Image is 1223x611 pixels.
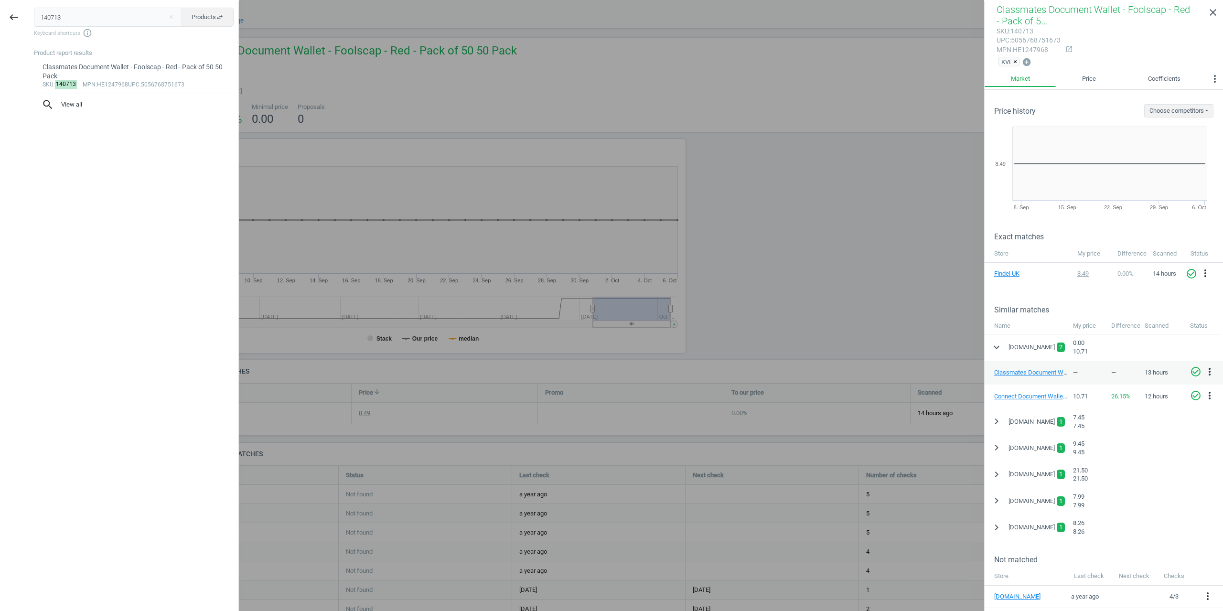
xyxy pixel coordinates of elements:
span: [DOMAIN_NAME] [1008,470,1055,479]
a: Findel UK [994,269,1042,278]
div: 8.49 [1077,269,1108,278]
button: more_vert [1204,390,1215,402]
th: My price [1073,245,1113,263]
div: My price [1068,317,1106,334]
th: Last check [1066,568,1111,586]
th: Store [985,568,1066,586]
i: more_vert [1209,73,1221,85]
span: [DOMAIN_NAME] [1008,523,1055,532]
span: mpn [997,46,1011,54]
th: Scanned [1148,245,1186,263]
span: a year ago [1071,593,1099,600]
span: 12 hours [1145,392,1168,401]
span: 9.45 9.45 [1073,440,1084,456]
i: chevron_right [991,495,1002,506]
a: [DOMAIN_NAME] [994,592,1051,601]
text: 8.49 [996,161,1006,167]
span: × [1013,58,1017,65]
span: [DOMAIN_NAME] [1008,497,1055,505]
span: 13 hours [1145,368,1168,377]
span: upc [997,36,1009,44]
div: Difference [1106,317,1140,334]
div: : 140713 [997,27,1061,36]
i: check_circle_outline [1190,366,1202,377]
span: 1 [1059,443,1062,453]
span: sku [43,81,54,88]
a: Connect Document Wallet Foolscap Red (Pack of 50) KF23016 [994,393,1163,400]
span: 21.50 21.50 [1073,467,1088,482]
a: open_in_new [1061,45,1073,54]
span: 1 [1059,470,1062,479]
h3: Exact matches [994,232,1223,241]
button: more_vert [1204,366,1215,378]
a: Price [1056,71,1122,87]
i: add_circle [1022,57,1031,67]
th: Next check [1111,568,1157,586]
button: Productsswap_horiz [182,8,234,27]
div: : 5056768751673 [997,36,1061,45]
i: more_vert [1204,366,1215,377]
h3: Not matched [994,555,1223,564]
button: add_circle [1021,57,1032,68]
span: mpn [83,81,96,88]
span: 2 [1059,343,1062,352]
span: 1 [1059,523,1062,532]
tspan: 8. Sep [1014,204,1029,210]
tspan: 6. Oct [1192,204,1206,210]
th: Difference [1113,245,1148,263]
span: Keyboard shortcuts [34,28,234,38]
span: 14 hours [1153,270,1176,277]
i: check_circle_outline [1186,268,1197,279]
span: [DOMAIN_NAME] [1008,444,1055,452]
button: chevron_right [988,439,1005,457]
button: more_vert [1200,268,1211,280]
i: check_circle_outline [1190,390,1202,401]
div: — [1068,364,1106,381]
tspan: 22. Sep [1104,204,1122,210]
span: 26.15 % [1111,393,1131,400]
button: chevron_right [988,492,1005,510]
div: Status [1185,317,1221,334]
tspan: 15. Sep [1058,204,1076,210]
i: keyboard_backspace [8,11,20,23]
th: Store [985,245,1073,263]
div: Name [985,317,1068,334]
span: 0.00 10.71 [1073,339,1088,355]
i: search [42,98,54,111]
mark: 140713 [55,80,77,89]
span: [DOMAIN_NAME] [1008,418,1055,426]
h3: Similar matches [994,305,1223,314]
div: : HE1247968 [997,45,1061,54]
div: 10.71 [1068,387,1106,405]
button: chevron_right [988,519,1005,536]
i: info_outline [83,28,92,38]
div: Scanned [1140,317,1185,334]
th: Status [1186,245,1223,263]
span: 1 [1059,417,1062,427]
span: Products [192,13,224,21]
i: chevron_right [991,416,1002,427]
i: more_vert [1204,390,1215,401]
span: [DOMAIN_NAME] [1008,343,1055,352]
i: more_vert [1202,590,1213,602]
td: 4 / 3 [1157,586,1191,608]
div: Product report results [34,49,238,57]
i: expand_more [991,342,1002,353]
a: Coefficients [1122,71,1207,87]
i: close [1207,7,1219,18]
th: Checks [1157,568,1191,586]
span: 7.45 7.45 [1073,414,1084,429]
i: chevron_right [991,469,1002,480]
i: chevron_right [991,522,1002,533]
span: KVI [1001,57,1011,66]
span: 7.99 7.99 [1073,493,1084,509]
button: keyboard_backspace [3,6,25,29]
button: expand_more [988,339,1005,356]
button: chevron_right [988,413,1005,430]
span: sku [997,27,1009,35]
button: Choose competitors [1144,104,1213,118]
div: Classmates Document Wallet - Foolscap - Red - Pack of 50 50 Pack [43,63,225,81]
span: 1 [1059,496,1062,506]
div: — [1106,364,1140,381]
span: View all [42,98,226,111]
